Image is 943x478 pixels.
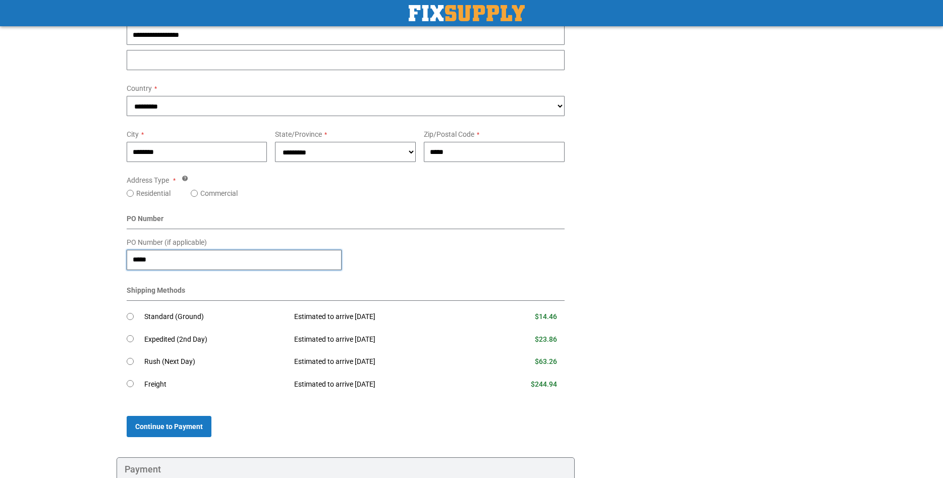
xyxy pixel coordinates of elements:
[287,373,481,396] td: Estimated to arrive [DATE]
[287,306,481,329] td: Estimated to arrive [DATE]
[287,351,481,374] td: Estimated to arrive [DATE]
[127,238,207,246] span: PO Number (if applicable)
[136,188,171,198] label: Residential
[127,84,152,92] span: Country
[127,130,139,138] span: City
[135,422,203,431] span: Continue to Payment
[127,416,211,437] button: Continue to Payment
[409,5,525,21] a: store logo
[127,176,169,184] span: Address Type
[127,285,565,301] div: Shipping Methods
[531,380,557,388] span: $244.94
[127,214,565,229] div: PO Number
[287,328,481,351] td: Estimated to arrive [DATE]
[144,373,287,396] td: Freight
[144,351,287,374] td: Rush (Next Day)
[409,5,525,21] img: Fix Industrial Supply
[144,328,287,351] td: Expedited (2nd Day)
[424,130,474,138] span: Zip/Postal Code
[200,188,238,198] label: Commercial
[535,335,557,343] span: $23.86
[535,357,557,365] span: $63.26
[535,312,557,321] span: $14.46
[144,306,287,329] td: Standard (Ground)
[275,130,322,138] span: State/Province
